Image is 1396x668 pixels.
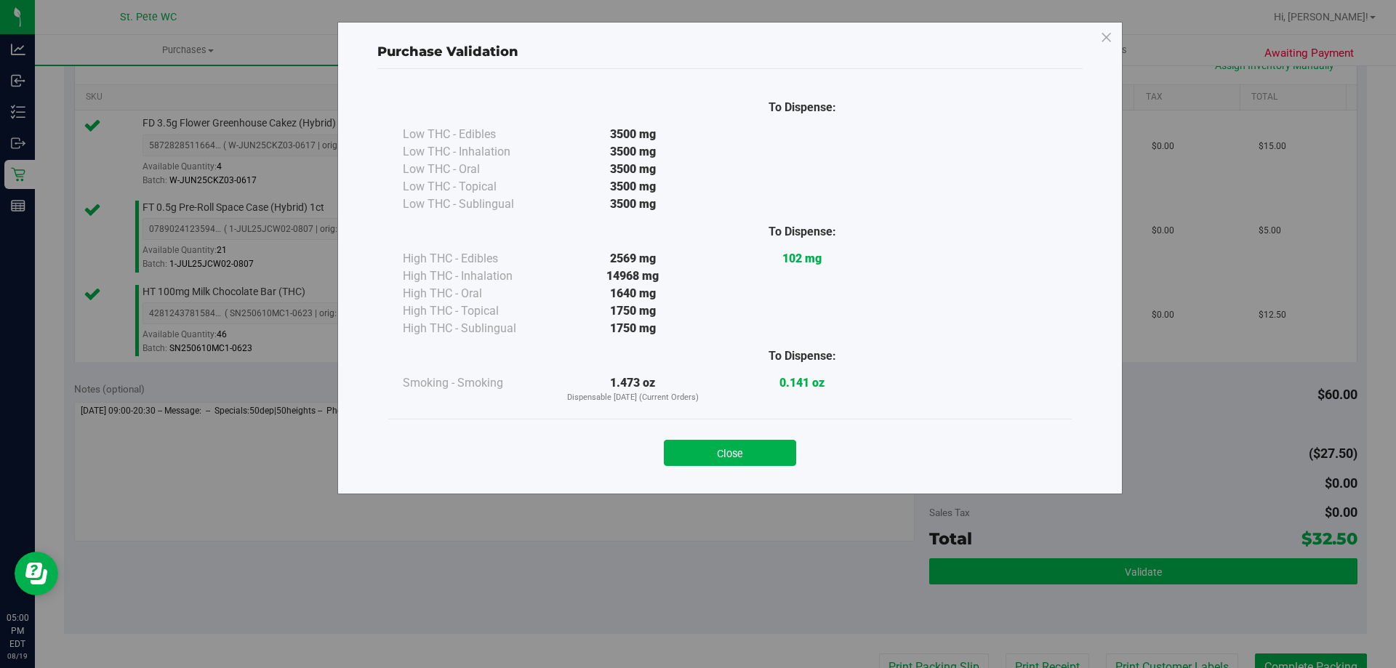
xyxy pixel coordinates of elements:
[403,285,548,302] div: High THC - Oral
[403,178,548,196] div: Low THC - Topical
[718,223,887,241] div: To Dispense:
[15,552,58,595] iframe: Resource center
[548,285,718,302] div: 1640 mg
[548,126,718,143] div: 3500 mg
[548,392,718,404] p: Dispensable [DATE] (Current Orders)
[664,440,796,466] button: Close
[403,320,548,337] div: High THC - Sublingual
[403,302,548,320] div: High THC - Topical
[718,99,887,116] div: To Dispense:
[779,376,825,390] strong: 0.141 oz
[403,161,548,178] div: Low THC - Oral
[403,126,548,143] div: Low THC - Edibles
[548,374,718,404] div: 1.473 oz
[548,178,718,196] div: 3500 mg
[548,250,718,267] div: 2569 mg
[403,196,548,213] div: Low THC - Sublingual
[548,302,718,320] div: 1750 mg
[548,267,718,285] div: 14968 mg
[548,161,718,178] div: 3500 mg
[548,143,718,161] div: 3500 mg
[403,374,548,392] div: Smoking - Smoking
[403,250,548,267] div: High THC - Edibles
[548,196,718,213] div: 3500 mg
[548,320,718,337] div: 1750 mg
[403,143,548,161] div: Low THC - Inhalation
[718,347,887,365] div: To Dispense:
[377,44,518,60] span: Purchase Validation
[782,251,822,265] strong: 102 mg
[403,267,548,285] div: High THC - Inhalation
